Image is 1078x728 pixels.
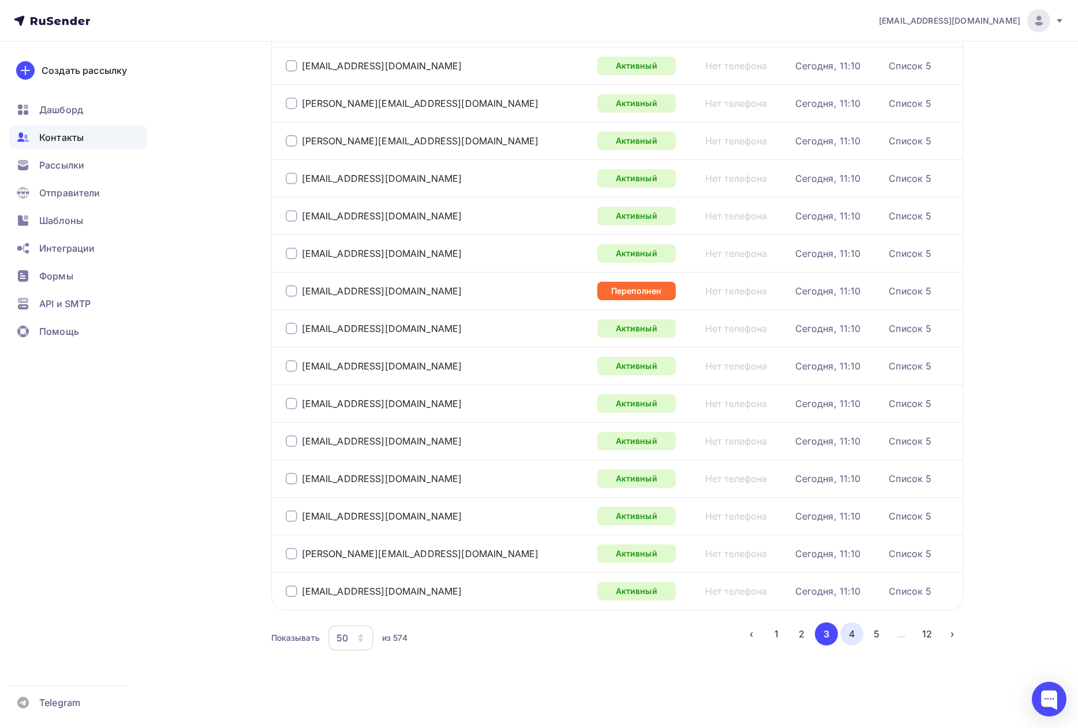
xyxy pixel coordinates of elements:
[795,323,861,334] a: Сегодня, 11:10
[795,398,861,409] div: Сегодня, 11:10
[889,323,931,334] a: Список 5
[795,98,861,109] a: Сегодня, 11:10
[889,210,931,222] a: Список 5
[795,473,861,484] a: Сегодня, 11:10
[705,473,768,484] a: Нет телефона
[795,510,861,522] a: Сегодня, 11:10
[705,248,768,259] a: Нет телефона
[795,60,861,72] a: Сегодня, 11:10
[915,622,938,645] button: Go to page 12
[889,135,931,147] a: Список 5
[302,585,462,597] a: [EMAIL_ADDRESS][DOMAIN_NAME]
[302,510,462,522] div: [EMAIL_ADDRESS][DOMAIN_NAME]
[889,548,931,559] a: Список 5
[39,158,84,172] span: Рассылки
[597,169,676,188] a: Активный
[597,207,676,225] div: Активный
[889,98,931,109] div: Список 5
[597,319,676,338] div: Активный
[597,57,676,75] div: Активный
[302,285,462,297] a: [EMAIL_ADDRESS][DOMAIN_NAME]
[705,135,768,147] a: Нет телефона
[795,285,861,297] div: Сегодня, 11:10
[705,360,768,372] a: Нет телефона
[889,60,931,72] a: Список 5
[597,507,676,525] div: Активный
[302,173,462,184] a: [EMAIL_ADDRESS][DOMAIN_NAME]
[39,241,95,255] span: Интеграции
[302,360,462,372] a: [EMAIL_ADDRESS][DOMAIN_NAME]
[795,173,861,184] a: Сегодня, 11:10
[39,186,100,200] span: Отправители
[597,394,676,413] a: Активный
[9,154,147,177] a: Рассылки
[795,435,861,447] a: Сегодня, 11:10
[705,548,768,559] div: Нет телефона
[840,622,863,645] button: Go to page 4
[795,360,861,372] a: Сегодня, 11:10
[9,126,147,149] a: Контакты
[879,9,1064,32] a: [EMAIL_ADDRESS][DOMAIN_NAME]
[705,398,768,409] a: Нет телефона
[740,622,763,645] button: Go to previous page
[302,135,539,147] div: [PERSON_NAME][EMAIL_ADDRESS][DOMAIN_NAME]
[271,632,320,644] div: Показывать
[795,248,861,259] a: Сегодня, 11:10
[889,435,931,447] a: Список 5
[9,98,147,121] a: Дашборд
[302,98,539,109] a: [PERSON_NAME][EMAIL_ADDRESS][DOMAIN_NAME]
[889,398,931,409] a: Список 5
[302,435,462,447] div: [EMAIL_ADDRESS][DOMAIN_NAME]
[889,473,931,484] a: Список 5
[889,248,931,259] a: Список 5
[302,60,462,72] div: [EMAIL_ADDRESS][DOMAIN_NAME]
[705,435,768,447] div: Нет телефона
[597,94,676,113] a: Активный
[795,135,861,147] a: Сегодня, 11:10
[336,631,348,645] div: 50
[865,622,888,645] button: Go to page 5
[302,473,462,484] a: [EMAIL_ADDRESS][DOMAIN_NAME]
[705,510,768,522] a: Нет телефона
[705,173,768,184] a: Нет телефона
[597,582,676,600] a: Активный
[705,60,768,72] div: Нет телефона
[302,398,462,409] a: [EMAIL_ADDRESS][DOMAIN_NAME]
[889,360,931,372] a: Список 5
[597,357,676,375] div: Активный
[302,210,462,222] a: [EMAIL_ADDRESS][DOMAIN_NAME]
[39,297,91,311] span: API и SMTP
[597,432,676,450] a: Активный
[705,210,768,222] div: Нет телефона
[9,209,147,232] a: Шаблоны
[705,98,768,109] a: Нет телефона
[302,548,539,559] div: [PERSON_NAME][EMAIL_ADDRESS][DOMAIN_NAME]
[889,285,931,297] a: Список 5
[597,469,676,488] a: Активный
[889,173,931,184] a: Список 5
[39,696,80,710] span: Telegram
[9,264,147,288] a: Формы
[9,181,147,204] a: Отправители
